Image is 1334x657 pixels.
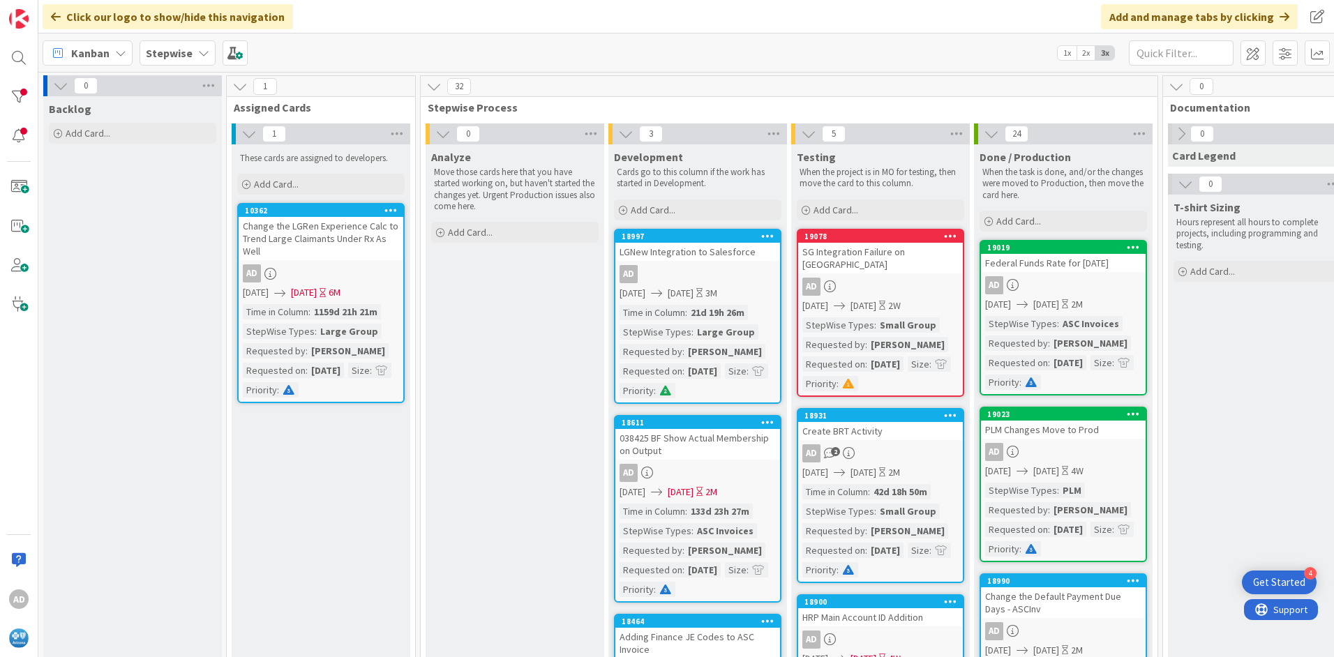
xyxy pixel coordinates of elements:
[1057,483,1059,498] span: :
[985,541,1019,557] div: Priority
[308,304,310,319] span: :
[874,317,876,333] span: :
[614,150,683,164] span: Development
[448,226,493,239] span: Add Card...
[234,100,398,114] span: Assigned Cards
[654,582,656,597] span: :
[431,150,471,164] span: Analyze
[329,285,340,300] div: 6M
[797,150,836,164] span: Testing
[315,324,317,339] span: :
[870,484,931,499] div: 42d 18h 50m
[1170,100,1334,114] span: Documentation
[9,589,29,609] div: AD
[639,126,663,142] span: 3
[617,167,779,190] p: Cards go to this column if the work has started in Development.
[798,608,963,626] div: HRP Main Account ID Addition
[254,178,299,190] span: Add Card...
[243,264,261,282] div: AD
[865,523,867,538] span: :
[725,363,747,379] div: Size
[447,78,471,95] span: 32
[981,276,1146,294] div: AD
[685,305,687,320] span: :
[310,304,381,319] div: 1159d 21h 21m
[682,363,684,379] span: :
[987,243,1146,252] div: 19019
[1172,149,1236,163] span: Card Legend
[850,465,876,480] span: [DATE]
[245,206,403,216] div: 10362
[49,102,91,116] span: Backlog
[622,418,780,428] div: 18611
[1050,502,1131,518] div: [PERSON_NAME]
[802,444,820,462] div: AD
[802,465,828,480] span: [DATE]
[867,543,904,558] div: [DATE]
[985,483,1057,498] div: StepWise Types
[370,363,372,378] span: :
[798,596,963,626] div: 18900HRP Main Account ID Addition
[982,167,1144,201] p: When the task is done, and/or the changes were moved to Production, then move the card here.
[981,575,1146,618] div: 18990Change the Default Payment Due Days - ASCInv
[802,317,874,333] div: StepWise Types
[694,523,757,538] div: ASC Invoices
[747,562,749,577] span: :
[985,297,1011,312] span: [DATE]
[682,344,684,359] span: :
[240,153,402,164] p: These cards are assigned to developers.
[9,9,29,29] img: Visit kanbanzone.com
[1048,502,1050,518] span: :
[1050,522,1086,537] div: [DATE]
[800,167,961,190] p: When the project is in MO for testing, then move the card to this column.
[43,4,293,29] div: Click our logo to show/hide this navigation
[814,204,858,216] span: Add Card...
[1048,335,1050,351] span: :
[308,343,389,358] div: [PERSON_NAME]
[1242,571,1317,594] div: Open Get Started checklist, remaining modules: 4
[1033,297,1059,312] span: [DATE]
[620,305,685,320] div: Time in Column
[798,422,963,440] div: Create BRT Activity
[66,127,110,139] span: Add Card...
[620,383,654,398] div: Priority
[317,324,382,339] div: Large Group
[867,523,948,538] div: [PERSON_NAME]
[1095,46,1114,60] span: 3x
[705,485,717,499] div: 2M
[620,344,682,359] div: Requested by
[705,286,717,301] div: 3M
[74,77,98,94] span: 0
[434,167,596,212] p: Move those cards here that you have started working on, but haven't started the changes yet. Urge...
[831,447,840,456] span: 2
[29,2,63,19] span: Support
[243,304,308,319] div: Time in Column
[888,299,901,313] div: 2W
[1190,126,1214,142] span: 0
[277,382,279,398] span: :
[802,356,865,372] div: Requested on
[654,383,656,398] span: :
[798,409,963,440] div: 18931Create BRT Activity
[1005,126,1028,142] span: 24
[985,355,1048,370] div: Requested on
[239,204,403,217] div: 10362
[615,243,780,261] div: LGNew Integration to Salesforce
[987,576,1146,586] div: 18990
[985,522,1048,537] div: Requested on
[620,523,691,538] div: StepWise Types
[908,543,929,558] div: Size
[929,356,931,372] span: :
[980,150,1071,164] span: Done / Production
[622,617,780,626] div: 18464
[306,343,308,358] span: :
[243,363,306,378] div: Requested on
[620,324,691,340] div: StepWise Types
[981,254,1146,272] div: Federal Funds Rate for [DATE]
[985,502,1048,518] div: Requested by
[747,363,749,379] span: :
[802,376,837,391] div: Priority
[691,324,694,340] span: :
[1057,316,1059,331] span: :
[981,241,1146,254] div: 19019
